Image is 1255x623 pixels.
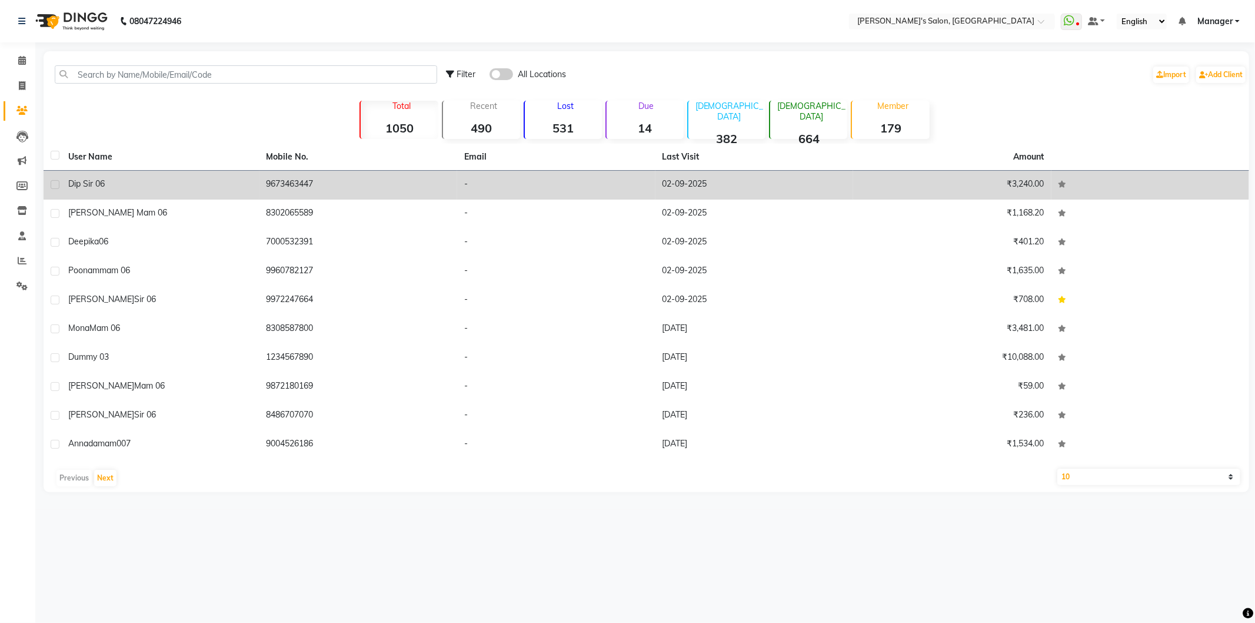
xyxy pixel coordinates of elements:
[259,286,458,315] td: 9972247664
[259,402,458,430] td: 8486707070
[68,438,98,449] span: annada
[655,402,854,430] td: [DATE]
[525,121,602,135] strong: 531
[259,171,458,200] td: 9673463447
[99,236,108,247] span: 06
[853,171,1051,200] td: ₹3,240.00
[853,402,1051,430] td: ₹236.00
[852,121,929,135] strong: 179
[259,144,458,171] th: Mobile No.
[655,257,854,286] td: 02-09-2025
[68,409,134,420] span: [PERSON_NAME]
[655,373,854,402] td: [DATE]
[89,323,120,333] span: Mam 06
[853,373,1051,402] td: ₹59.00
[607,121,684,135] strong: 14
[1007,144,1051,170] th: Amount
[853,200,1051,228] td: ₹1,168.20
[853,257,1051,286] td: ₹1,635.00
[448,101,520,111] p: Recent
[853,315,1051,344] td: ₹3,481.00
[857,101,929,111] p: Member
[68,265,99,276] span: Poonam
[655,286,854,315] td: 02-09-2025
[530,101,602,111] p: Lost
[457,315,655,344] td: -
[259,315,458,344] td: 8308587800
[609,101,684,111] p: Due
[134,409,156,420] span: sir 06
[655,430,854,459] td: [DATE]
[457,257,655,286] td: -
[853,286,1051,315] td: ₹708.00
[259,344,458,373] td: 1234567890
[361,121,438,135] strong: 1050
[457,344,655,373] td: -
[775,101,847,122] p: [DEMOGRAPHIC_DATA]
[365,101,438,111] p: Total
[1153,67,1189,83] a: Import
[30,5,111,38] img: logo
[94,470,116,486] button: Next
[853,430,1051,459] td: ₹1,534.00
[68,178,105,189] span: dip sir 06
[259,430,458,459] td: 9004526186
[457,373,655,402] td: -
[443,121,520,135] strong: 490
[68,236,99,247] span: deepika
[457,228,655,257] td: -
[770,131,847,146] strong: 664
[457,200,655,228] td: -
[68,294,134,304] span: [PERSON_NAME]
[1197,15,1233,28] span: Manager
[129,5,181,38] b: 08047224946
[655,200,854,228] td: 02-09-2025
[68,323,89,333] span: Mona
[134,294,156,304] span: sir 06
[68,380,134,391] span: [PERSON_NAME]
[61,144,259,171] th: User Name
[655,171,854,200] td: 02-09-2025
[134,380,165,391] span: mam 06
[259,373,458,402] td: 9872180169
[655,315,854,344] td: [DATE]
[688,131,765,146] strong: 382
[655,344,854,373] td: [DATE]
[457,430,655,459] td: -
[259,228,458,257] td: 7000532391
[655,228,854,257] td: 02-09-2025
[55,65,437,84] input: Search by Name/Mobile/Email/Code
[693,101,765,122] p: [DEMOGRAPHIC_DATA]
[1196,67,1246,83] a: Add Client
[98,438,131,449] span: mam007
[457,402,655,430] td: -
[853,344,1051,373] td: ₹10,088.00
[259,200,458,228] td: 8302065589
[518,68,566,81] span: All Locations
[99,265,130,276] span: mam 06
[68,352,109,362] span: dummy 03
[68,207,167,218] span: [PERSON_NAME] mam 06
[259,257,458,286] td: 9960782127
[457,144,655,171] th: Email
[457,171,655,200] td: -
[457,286,655,315] td: -
[853,228,1051,257] td: ₹401.20
[457,69,475,79] span: Filter
[655,144,854,171] th: Last Visit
